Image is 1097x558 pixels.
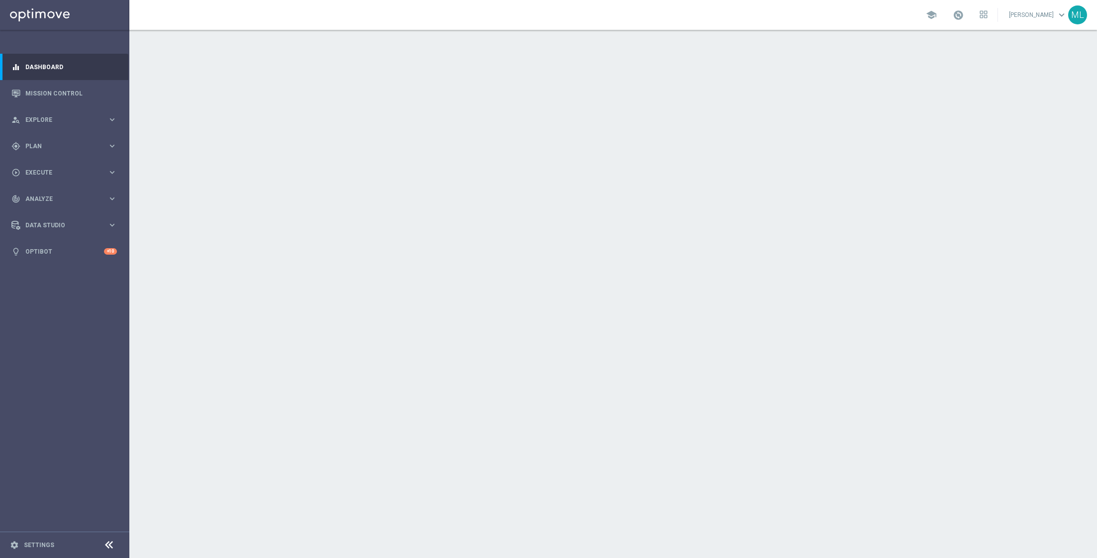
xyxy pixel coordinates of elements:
i: gps_fixed [11,142,20,151]
span: keyboard_arrow_down [1056,9,1067,20]
button: track_changes Analyze keyboard_arrow_right [11,195,117,203]
i: keyboard_arrow_right [107,141,117,151]
i: person_search [11,115,20,124]
span: Analyze [25,196,107,202]
i: equalizer [11,63,20,72]
i: lightbulb [11,247,20,256]
a: [PERSON_NAME]keyboard_arrow_down [1008,7,1068,22]
div: Optibot [11,238,117,265]
div: Dashboard [11,54,117,80]
span: Plan [25,143,107,149]
div: +10 [104,248,117,255]
button: person_search Explore keyboard_arrow_right [11,116,117,124]
a: Dashboard [25,54,117,80]
a: Settings [24,542,54,548]
div: Execute [11,168,107,177]
button: gps_fixed Plan keyboard_arrow_right [11,142,117,150]
button: play_circle_outline Execute keyboard_arrow_right [11,169,117,177]
a: Mission Control [25,80,117,106]
i: keyboard_arrow_right [107,168,117,177]
i: settings [10,541,19,550]
div: Data Studio [11,221,107,230]
i: keyboard_arrow_right [107,115,117,124]
div: Explore [11,115,107,124]
button: Data Studio keyboard_arrow_right [11,221,117,229]
button: lightbulb Optibot +10 [11,248,117,256]
span: Explore [25,117,107,123]
i: keyboard_arrow_right [107,194,117,203]
i: track_changes [11,194,20,203]
i: play_circle_outline [11,168,20,177]
button: Mission Control [11,90,117,97]
span: Execute [25,170,107,176]
span: Data Studio [25,222,107,228]
span: school [926,9,937,20]
div: Analyze [11,194,107,203]
a: Optibot [25,238,104,265]
div: Mission Control [11,80,117,106]
div: Plan [11,142,107,151]
div: ML [1068,5,1087,24]
i: keyboard_arrow_right [107,220,117,230]
button: equalizer Dashboard [11,63,117,71]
